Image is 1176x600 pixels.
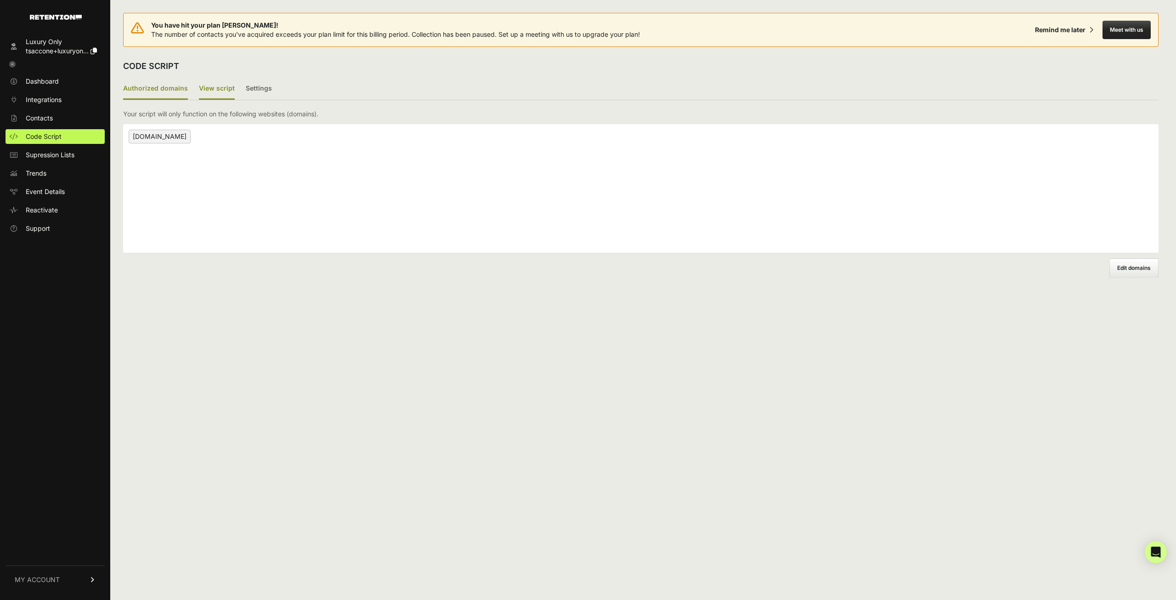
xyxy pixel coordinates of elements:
a: Event Details [6,184,105,199]
span: tsaccone+luxuryon... [26,47,89,55]
span: Dashboard [26,77,59,86]
label: Settings [246,78,272,100]
div: Remind me later [1035,25,1086,34]
span: Trends [26,169,46,178]
a: Luxury Only tsaccone+luxuryon... [6,34,105,58]
h2: CODE SCRIPT [123,60,179,73]
button: Meet with us [1102,21,1151,39]
span: You have hit your plan [PERSON_NAME]! [151,21,640,30]
a: Contacts [6,111,105,126]
button: Remind me later [1031,22,1097,38]
span: Event Details [26,187,65,196]
label: View script [199,78,235,100]
a: Code Script [6,129,105,144]
div: Open Intercom Messenger [1145,541,1167,563]
span: Supression Lists [26,150,74,160]
a: MY ACCOUNT [6,566,105,594]
label: Authorized domains [123,78,188,100]
span: Contacts [26,114,53,123]
a: Supression Lists [6,148,105,162]
img: Retention.com [30,15,82,20]
span: [DOMAIN_NAME] [129,130,191,143]
div: Luxury Only [26,37,97,46]
a: Support [6,221,105,236]
span: Edit domains [1117,264,1151,271]
span: Code Script [26,132,62,141]
a: Trends [6,166,105,181]
a: Integrations [6,92,105,107]
span: MY ACCOUNT [15,575,60,584]
a: Reactivate [6,203,105,217]
span: Reactivate [26,206,58,215]
span: Support [26,224,50,233]
span: The number of contacts you've acquired exceeds your plan limit for this billing period. Collectio... [151,30,640,38]
a: Dashboard [6,74,105,89]
span: Integrations [26,95,62,104]
p: Your script will only function on the following websites (domains). [123,109,318,119]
